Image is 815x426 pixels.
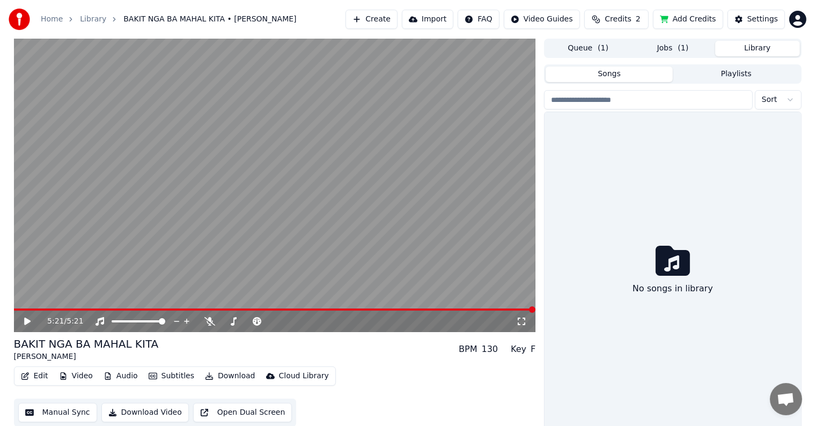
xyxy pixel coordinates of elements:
[402,10,453,29] button: Import
[504,10,580,29] button: Video Guides
[728,10,785,29] button: Settings
[193,403,292,422] button: Open Dual Screen
[101,403,189,422] button: Download Video
[459,343,477,356] div: BPM
[584,10,649,29] button: Credits2
[628,278,717,299] div: No songs in library
[546,67,673,82] button: Songs
[18,403,97,422] button: Manual Sync
[747,14,778,25] div: Settings
[123,14,296,25] span: BAKIT NGA BA MAHAL KITA • [PERSON_NAME]
[99,369,142,384] button: Audio
[653,10,723,29] button: Add Credits
[14,351,159,362] div: [PERSON_NAME]
[144,369,199,384] button: Subtitles
[201,369,260,384] button: Download
[636,14,641,25] span: 2
[770,383,802,415] div: Open chat
[17,369,53,384] button: Edit
[482,343,498,356] div: 130
[41,14,63,25] a: Home
[458,10,499,29] button: FAQ
[673,67,800,82] button: Playlists
[511,343,526,356] div: Key
[346,10,398,29] button: Create
[80,14,106,25] a: Library
[762,94,777,105] span: Sort
[41,14,297,25] nav: breadcrumb
[9,9,30,30] img: youka
[279,371,329,381] div: Cloud Library
[678,43,688,54] span: ( 1 )
[47,316,64,327] span: 5:21
[605,14,631,25] span: Credits
[67,316,83,327] span: 5:21
[630,41,715,56] button: Jobs
[14,336,159,351] div: BAKIT NGA BA MAHAL KITA
[55,369,97,384] button: Video
[47,316,73,327] div: /
[598,43,608,54] span: ( 1 )
[546,41,630,56] button: Queue
[531,343,535,356] div: F
[715,41,800,56] button: Library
